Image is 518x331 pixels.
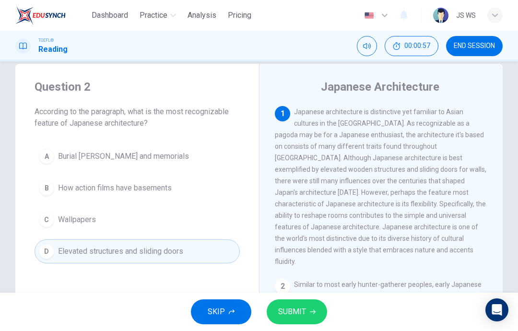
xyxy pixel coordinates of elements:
span: TOEFL® [38,37,54,44]
div: 1 [275,106,290,121]
div: Open Intercom Messenger [485,298,508,321]
span: SUBMIT [278,305,306,319]
div: ๋JS WS [456,10,476,21]
div: 2 [275,279,290,294]
span: According to the paragraph, what is the most recognizable feature of Japanese architecture? [35,106,240,129]
button: CWallpapers [35,208,240,232]
div: B [39,180,54,196]
button: Pricing [224,7,255,24]
span: Analysis [188,10,216,21]
button: 00:00:57 [385,36,438,56]
button: END SESSION [446,36,503,56]
img: Profile picture [433,8,448,23]
button: Analysis [184,7,220,24]
span: How action films have basements [58,182,172,194]
div: Mute [357,36,377,56]
span: Elevated structures and sliding doors [58,246,183,257]
button: Practice [136,7,180,24]
span: Pricing [228,10,251,21]
span: END SESSION [454,42,495,50]
img: EduSynch logo [15,6,66,25]
span: Burial [PERSON_NAME] and memorials [58,151,189,162]
button: ABurial [PERSON_NAME] and memorials [35,144,240,168]
span: Dashboard [92,10,128,21]
button: DElevated structures and sliding doors [35,239,240,263]
div: D [39,244,54,259]
span: SKIP [208,305,225,319]
button: Dashboard [88,7,132,24]
button: SUBMIT [267,299,327,324]
div: Hide [385,36,438,56]
img: en [363,12,375,19]
h1: Reading [38,44,68,55]
h4: Japanese Architecture [321,79,439,95]
span: Japanese architecture is distinctive yet familiar to Asian cultures in the [GEOGRAPHIC_DATA]. As ... [275,108,486,265]
span: Practice [140,10,167,21]
span: 00:00:57 [404,42,430,50]
button: BHow action films have basements [35,176,240,200]
div: A [39,149,54,164]
span: Wallpapers [58,214,96,225]
div: C [39,212,54,227]
h4: Question 2 [35,79,240,95]
button: SKIP [191,299,251,324]
a: EduSynch logo [15,6,88,25]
